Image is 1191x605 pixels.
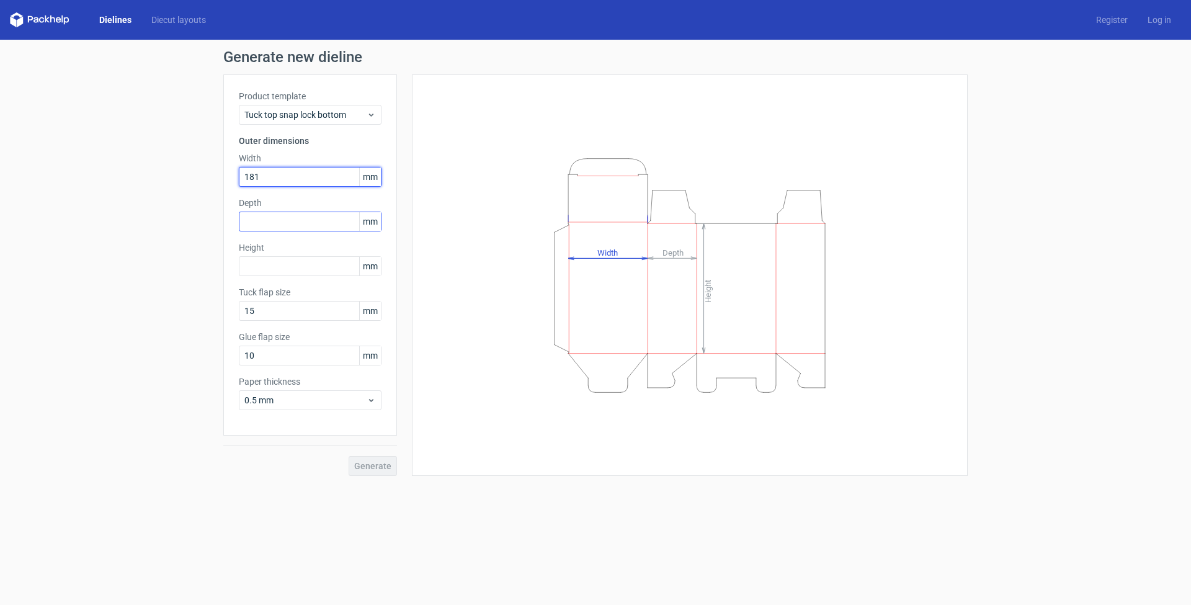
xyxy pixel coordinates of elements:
a: Diecut layouts [141,14,216,26]
a: Register [1086,14,1138,26]
label: Product template [239,90,381,102]
a: Log in [1138,14,1181,26]
tspan: Width [597,248,618,257]
span: mm [359,257,381,276]
tspan: Height [703,279,713,302]
tspan: Depth [662,248,684,257]
label: Glue flap size [239,331,381,343]
span: mm [359,212,381,231]
span: 0.5 mm [244,394,367,406]
label: Tuck flap size [239,286,381,298]
a: Dielines [89,14,141,26]
span: mm [359,302,381,320]
span: Tuck top snap lock bottom [244,109,367,121]
span: mm [359,346,381,365]
label: Width [239,152,381,164]
span: mm [359,168,381,186]
h3: Outer dimensions [239,135,381,147]
label: Paper thickness [239,375,381,388]
label: Height [239,241,381,254]
h1: Generate new dieline [223,50,968,65]
label: Depth [239,197,381,209]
